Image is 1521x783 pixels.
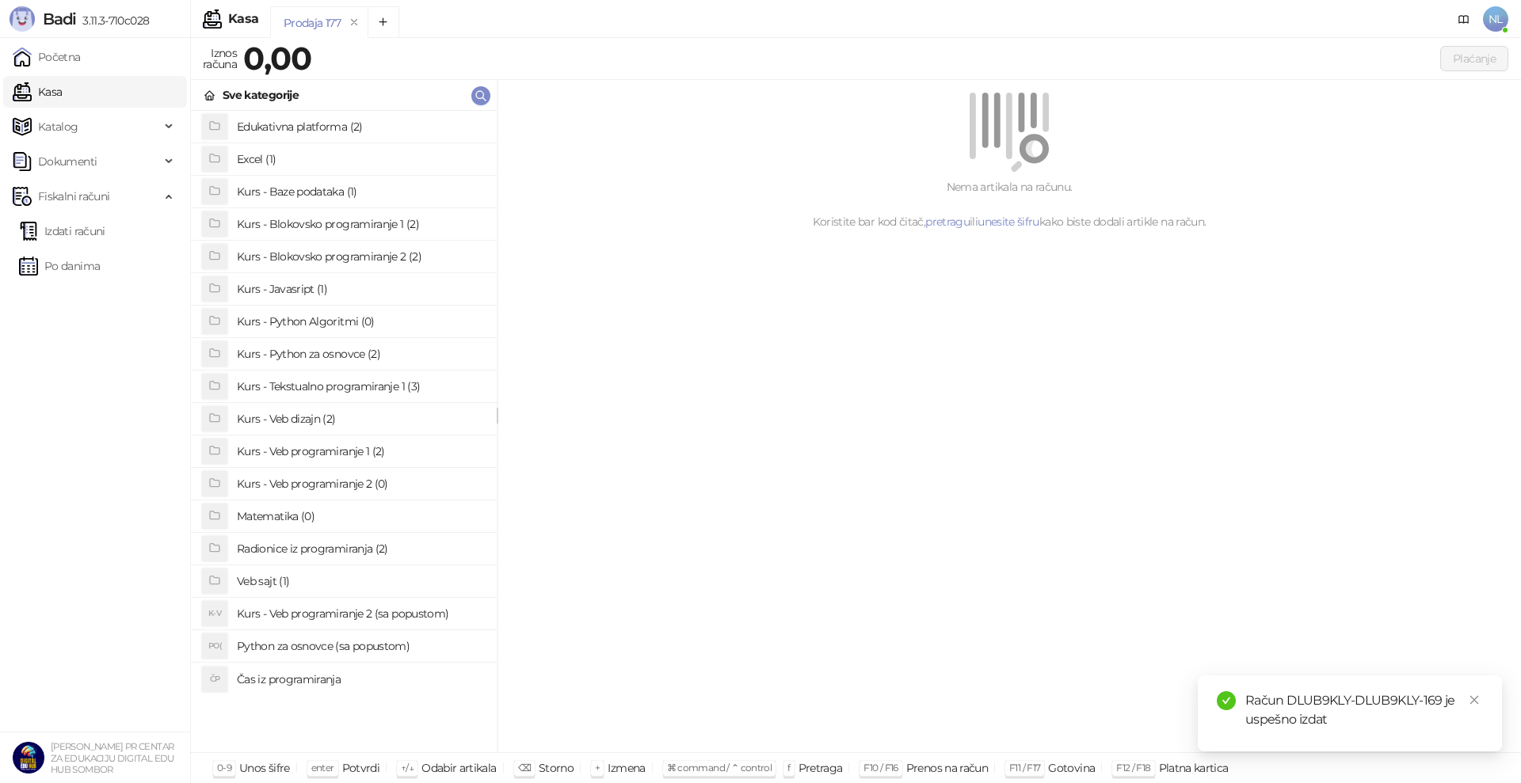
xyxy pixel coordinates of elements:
span: NL [1483,6,1508,32]
h4: Čas iz programiranja [237,667,484,692]
div: Iznos računa [200,43,240,74]
h4: Kurs - Baze podataka (1) [237,179,484,204]
a: Kasa [13,76,62,108]
button: remove [344,16,364,29]
h4: Kurs - Veb programiranje 1 (2) [237,439,484,464]
span: close [1469,694,1480,705]
span: Fiskalni računi [38,181,109,212]
button: Plaćanje [1440,46,1508,71]
h4: Kurs - Blokovsko programiranje 2 (2) [237,244,484,269]
span: check-circle [1217,691,1236,710]
span: enter [311,762,334,773]
div: Platna kartica [1159,758,1229,778]
span: f [787,762,790,773]
h4: Kurs - Veb programiranje 2 (sa popustom) [237,601,484,626]
h4: Kurs - Blokovsko programiranje 1 (2) [237,211,484,237]
a: Izdati računi [19,215,105,247]
div: K-V [202,601,227,626]
span: 3.11.3-710c028 [76,13,149,28]
a: pretragu [925,215,970,229]
h4: Kurs - Veb programiranje 2 (0) [237,471,484,496]
a: Početna [13,41,81,73]
span: ⌘ command / ⌃ control [667,762,772,773]
div: PO( [202,633,227,659]
a: unesite šifru [978,215,1039,229]
div: Sve kategorije [223,86,299,104]
span: + [595,762,600,773]
div: Storno [539,758,574,778]
span: ⌫ [518,762,531,773]
h4: Kurs - Tekstualno programiranje 1 (3) [237,374,484,399]
h4: Kurs - Python Algoritmi (0) [237,309,484,334]
span: 0-9 [217,762,231,773]
img: 64x64-companyLogo-6589dfca-888d-4393-bd32-b9a269fe06b0.png [13,742,44,773]
div: Prenos na račun [906,758,988,778]
strong: 0,00 [243,39,311,78]
button: Add tab [368,6,399,38]
h4: Matematika (0) [237,504,484,529]
div: ČP [202,667,227,692]
h4: Excel (1) [237,146,484,172]
h4: Kurs - Javasript (1) [237,276,484,302]
span: F11 / F17 [1009,762,1040,773]
div: Unos šifre [239,758,290,778]
div: Račun DLUB9KLY-DLUB9KLY-169 je uspešno izdat [1245,691,1483,729]
div: Odabir artikala [421,758,496,778]
div: Pretraga [799,758,843,778]
small: [PERSON_NAME] PR CENTAR ZA EDUKACIJU DIGITAL EDU HUB SOMBOR [51,741,174,775]
span: F12 / F18 [1116,762,1150,773]
div: Potvrdi [342,758,380,778]
a: Po danima [19,250,100,282]
div: Izmena [608,758,645,778]
a: Close [1466,691,1483,709]
div: Nema artikala na računu. Koristite bar kod čitač, ili kako biste dodali artikle na račun. [517,178,1502,230]
div: Prodaja 177 [284,14,341,32]
div: Gotovina [1048,758,1095,778]
div: Kasa [228,13,258,25]
h4: Kurs - Python za osnovce (2) [237,341,484,367]
h4: Veb sajt (1) [237,568,484,594]
span: ↑/↓ [401,762,414,773]
span: F10 / F16 [863,762,898,773]
span: Dokumenti [38,146,97,177]
h4: Kurs - Veb dizajn (2) [237,406,484,431]
img: Logo [10,6,35,32]
div: grid [191,111,497,752]
h4: Python za osnovce (sa popustom) [237,633,484,659]
span: Katalog [38,111,78,143]
h4: Edukativna platforma (2) [237,114,484,139]
a: Dokumentacija [1451,6,1477,32]
h4: Radionice iz programiranja (2) [237,536,484,561]
span: Badi [43,10,76,29]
